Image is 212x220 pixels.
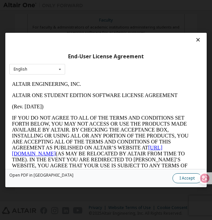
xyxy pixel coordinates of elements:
[3,25,191,31] p: (Rev. [DATE])
[3,14,191,20] p: ALTAIR ONE STUDENT EDITION SOFTWARE LICENSE AGREEMENT
[14,67,27,71] div: English
[9,53,203,60] div: End-User License Agreement
[9,173,73,177] a: Open PDF in [GEOGRAPHIC_DATA]
[3,3,191,9] p: ALTAIR ENGINEERING, INC.
[3,66,153,78] a: [URL][DOMAIN_NAME]
[172,173,202,183] button: I Accept
[3,36,191,132] p: IF YOU DO NOT AGREE TO ALL OF THE TERMS AND CONDITIONS SET FORTH BELOW, YOU MAY NOT ACCESS OR USE...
